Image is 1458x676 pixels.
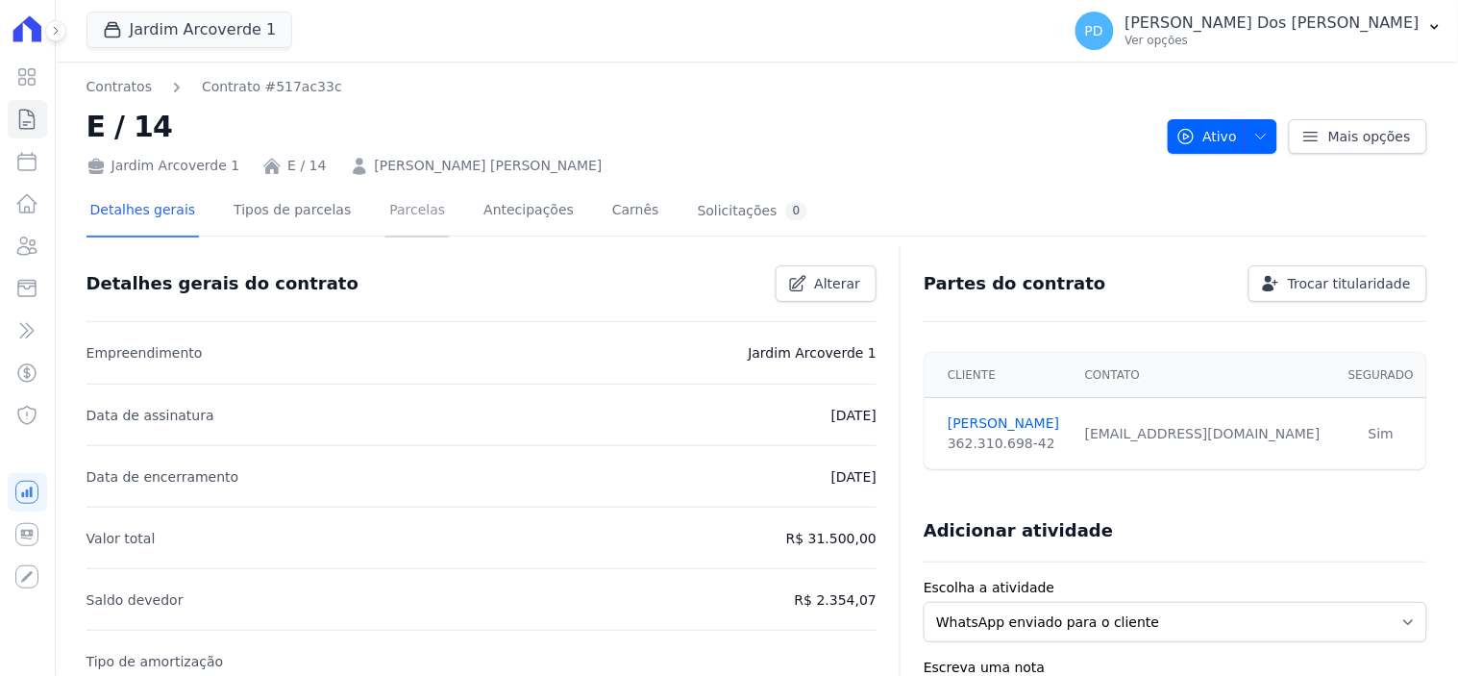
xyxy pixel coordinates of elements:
[1336,353,1426,398] th: Segurado
[1248,265,1427,302] a: Trocar titularidade
[948,434,1062,454] div: 362.310.698-42
[831,404,877,427] p: [DATE]
[86,105,1152,148] h2: E / 14
[86,77,1152,97] nav: Breadcrumb
[1176,119,1238,154] span: Ativo
[815,274,861,293] span: Alterar
[86,156,240,176] div: Jardim Arcoverde 1
[480,187,578,238] a: Antecipações
[86,187,200,238] a: Detalhes gerais
[230,187,355,238] a: Tipos de parcelas
[86,341,203,364] p: Empreendimento
[776,265,877,302] a: Alterar
[1085,424,1324,444] div: [EMAIL_ADDRESS][DOMAIN_NAME]
[385,187,449,238] a: Parcelas
[1288,274,1411,293] span: Trocar titularidade
[924,578,1427,598] label: Escolha a atividade
[202,77,342,97] a: Contrato #517ac33c
[1085,24,1103,38] span: PD
[694,187,812,238] a: Solicitações0
[924,519,1113,542] h3: Adicionar atividade
[925,353,1074,398] th: Cliente
[1168,119,1278,154] button: Ativo
[831,465,877,488] p: [DATE]
[86,404,214,427] p: Data de assinatura
[1060,4,1458,58] button: PD [PERSON_NAME] Dos [PERSON_NAME] Ver opções
[1336,398,1426,470] td: Sim
[86,77,342,97] nav: Breadcrumb
[375,156,603,176] a: [PERSON_NAME] [PERSON_NAME]
[1328,127,1411,146] span: Mais opções
[86,465,239,488] p: Data de encerramento
[785,202,808,220] div: 0
[1289,119,1427,154] a: Mais opções
[924,272,1106,295] h3: Partes do contrato
[86,12,293,48] button: Jardim Arcoverde 1
[86,650,224,673] p: Tipo de amortização
[1125,33,1420,48] p: Ver opções
[698,202,808,220] div: Solicitações
[749,341,877,364] p: Jardim Arcoverde 1
[1125,13,1420,33] p: [PERSON_NAME] Dos [PERSON_NAME]
[786,527,877,550] p: R$ 31.500,00
[86,77,152,97] a: Contratos
[948,413,1062,434] a: [PERSON_NAME]
[287,156,326,176] a: E / 14
[86,272,358,295] h3: Detalhes gerais do contrato
[86,588,184,612] p: Saldo devedor
[608,187,663,238] a: Carnês
[795,588,877,612] p: R$ 2.354,07
[1074,353,1336,398] th: Contato
[86,527,156,550] p: Valor total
